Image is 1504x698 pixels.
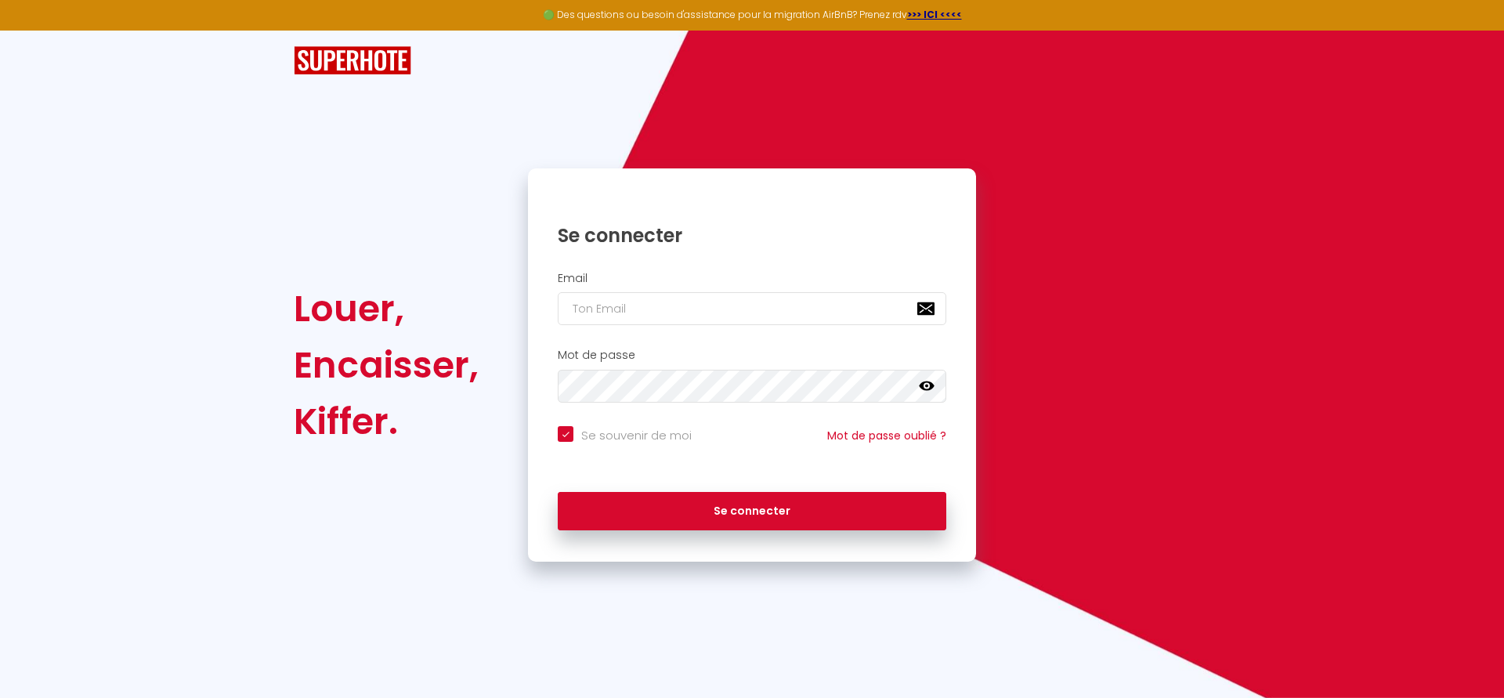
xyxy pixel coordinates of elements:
div: Encaisser, [294,337,479,393]
h2: Mot de passe [558,349,946,362]
div: Kiffer. [294,393,479,450]
button: Se connecter [558,492,946,531]
a: Mot de passe oublié ? [827,428,946,443]
img: SuperHote logo [294,46,411,75]
h2: Email [558,272,946,285]
input: Ton Email [558,292,946,325]
a: >>> ICI <<<< [907,8,962,21]
h1: Se connecter [558,223,946,248]
div: Louer, [294,280,479,337]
